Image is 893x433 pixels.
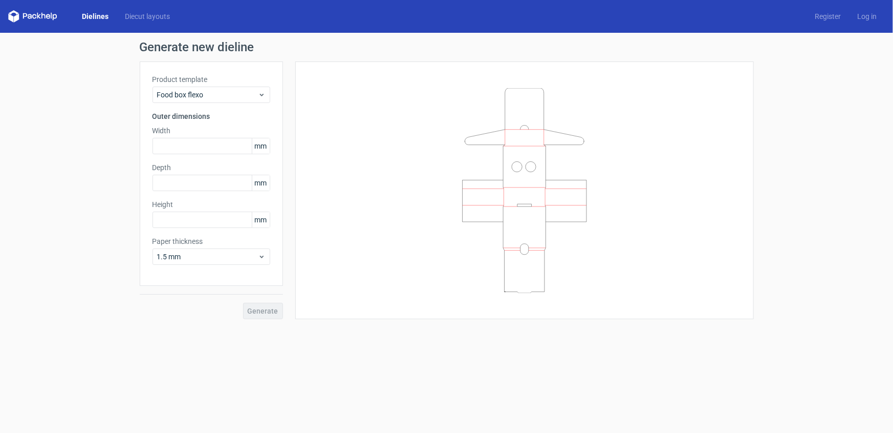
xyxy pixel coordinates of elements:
a: Register [807,11,849,22]
a: Diecut layouts [117,11,178,22]
span: mm [252,175,270,191]
span: mm [252,138,270,154]
label: Width [153,126,270,136]
label: Paper thickness [153,236,270,246]
label: Depth [153,162,270,173]
h3: Outer dimensions [153,111,270,121]
label: Height [153,199,270,210]
label: Product template [153,74,270,85]
span: mm [252,212,270,228]
span: 1.5 mm [157,252,258,262]
h1: Generate new dieline [140,41,754,53]
span: Food box flexo [157,90,258,100]
a: Log in [849,11,885,22]
a: Dielines [74,11,117,22]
